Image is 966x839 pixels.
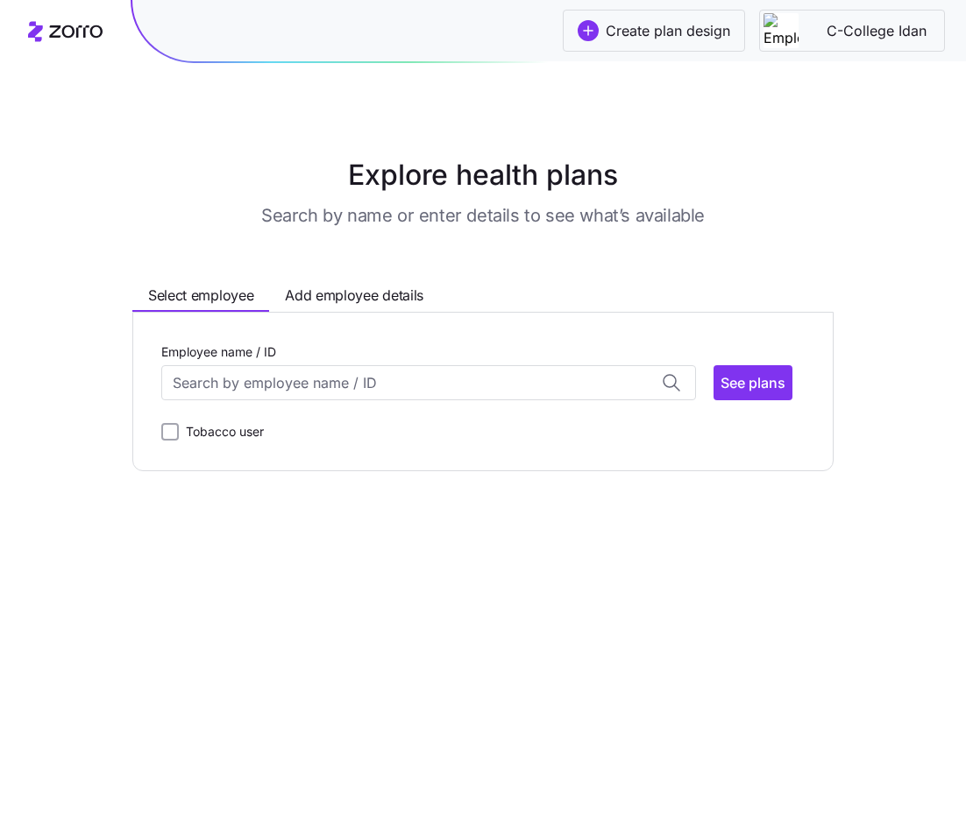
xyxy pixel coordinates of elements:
[764,13,799,48] img: Employer logo
[721,372,785,393] span: See plans
[285,285,423,307] span: Add employee details
[161,365,696,400] input: Search by employee name / ID
[148,285,253,307] span: Select employee
[714,365,792,400] button: See plans
[261,203,705,228] h3: Search by name or enter details to see what’s available
[606,20,730,41] span: Create plan design
[813,20,941,42] span: C-College Idan
[161,342,276,362] label: Employee name / ID
[48,154,918,196] h1: Explore health plans
[179,421,264,442] label: Tobacco user
[563,10,745,52] button: Create plan design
